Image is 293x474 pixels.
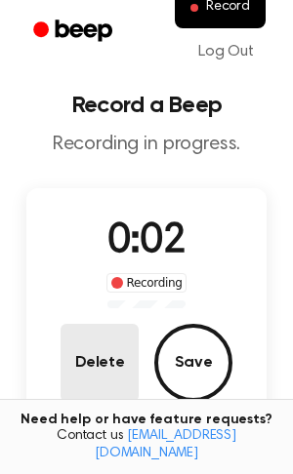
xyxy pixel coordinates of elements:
span: Contact us [12,428,281,462]
a: Beep [20,13,130,51]
p: Recording in progress. [16,133,277,157]
a: Log Out [179,28,273,75]
div: Recording [106,273,188,293]
span: 0:02 [107,221,186,262]
a: [EMAIL_ADDRESS][DOMAIN_NAME] [95,429,236,460]
h1: Record a Beep [16,94,277,117]
button: Save Audio Record [154,324,232,402]
button: Delete Audio Record [61,324,139,402]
